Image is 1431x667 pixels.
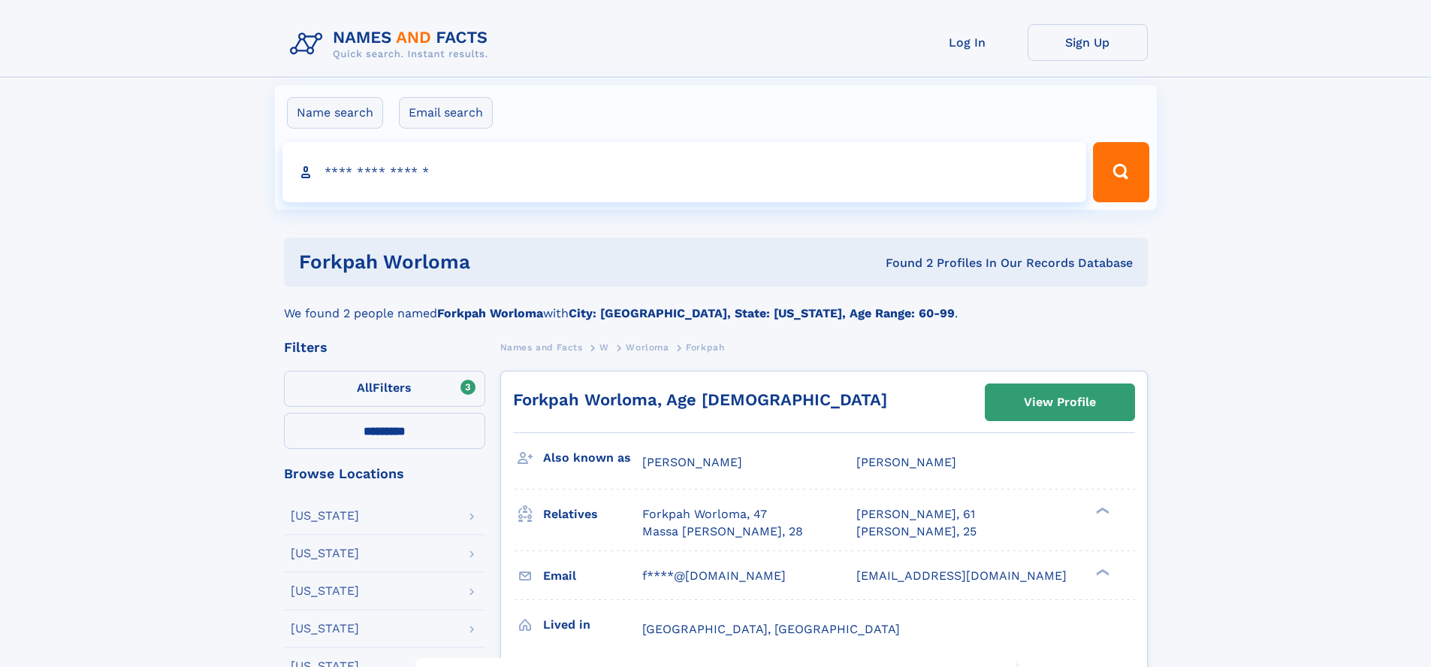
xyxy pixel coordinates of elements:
[642,523,803,540] a: Massa [PERSON_NAME], 28
[543,502,642,527] h3: Relatives
[1024,385,1096,420] div: View Profile
[287,97,383,129] label: Name search
[599,342,609,353] span: W
[1092,567,1110,577] div: ❯
[1028,24,1148,61] a: Sign Up
[284,287,1148,323] div: We found 2 people named with .
[284,341,485,354] div: Filters
[291,585,359,597] div: [US_STATE]
[1093,142,1149,202] button: Search Button
[282,142,1087,202] input: search input
[291,510,359,522] div: [US_STATE]
[907,24,1028,61] a: Log In
[642,506,767,523] a: Forkpah Worloma, 47
[599,338,609,356] a: W
[856,455,956,469] span: [PERSON_NAME]
[513,390,887,409] a: Forkpah Worloma, Age [DEMOGRAPHIC_DATA]
[642,455,742,469] span: [PERSON_NAME]
[856,523,977,540] a: [PERSON_NAME], 25
[500,338,583,356] a: Names and Facts
[543,612,642,638] h3: Lived in
[399,97,493,129] label: Email search
[357,380,373,395] span: All
[1092,506,1110,516] div: ❯
[291,623,359,635] div: [US_STATE]
[284,24,500,65] img: Logo Names and Facts
[626,342,669,353] span: Worloma
[291,547,359,559] div: [US_STATE]
[437,306,543,320] b: Forkpah Worloma
[284,467,485,481] div: Browse Locations
[626,338,669,356] a: Worloma
[642,622,900,636] span: [GEOGRAPHIC_DATA], [GEOGRAPHIC_DATA]
[856,568,1067,583] span: [EMAIL_ADDRESS][DOMAIN_NAME]
[299,253,678,271] h1: Forkpah Worloma
[569,306,955,320] b: City: [GEOGRAPHIC_DATA], State: [US_STATE], Age Range: 60-99
[284,371,485,407] label: Filters
[543,563,642,589] h3: Email
[686,342,724,353] span: Forkpah
[986,384,1134,420] a: View Profile
[856,506,975,523] a: [PERSON_NAME], 61
[543,445,642,471] h3: Also known as
[678,255,1133,271] div: Found 2 Profiles In Our Records Database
